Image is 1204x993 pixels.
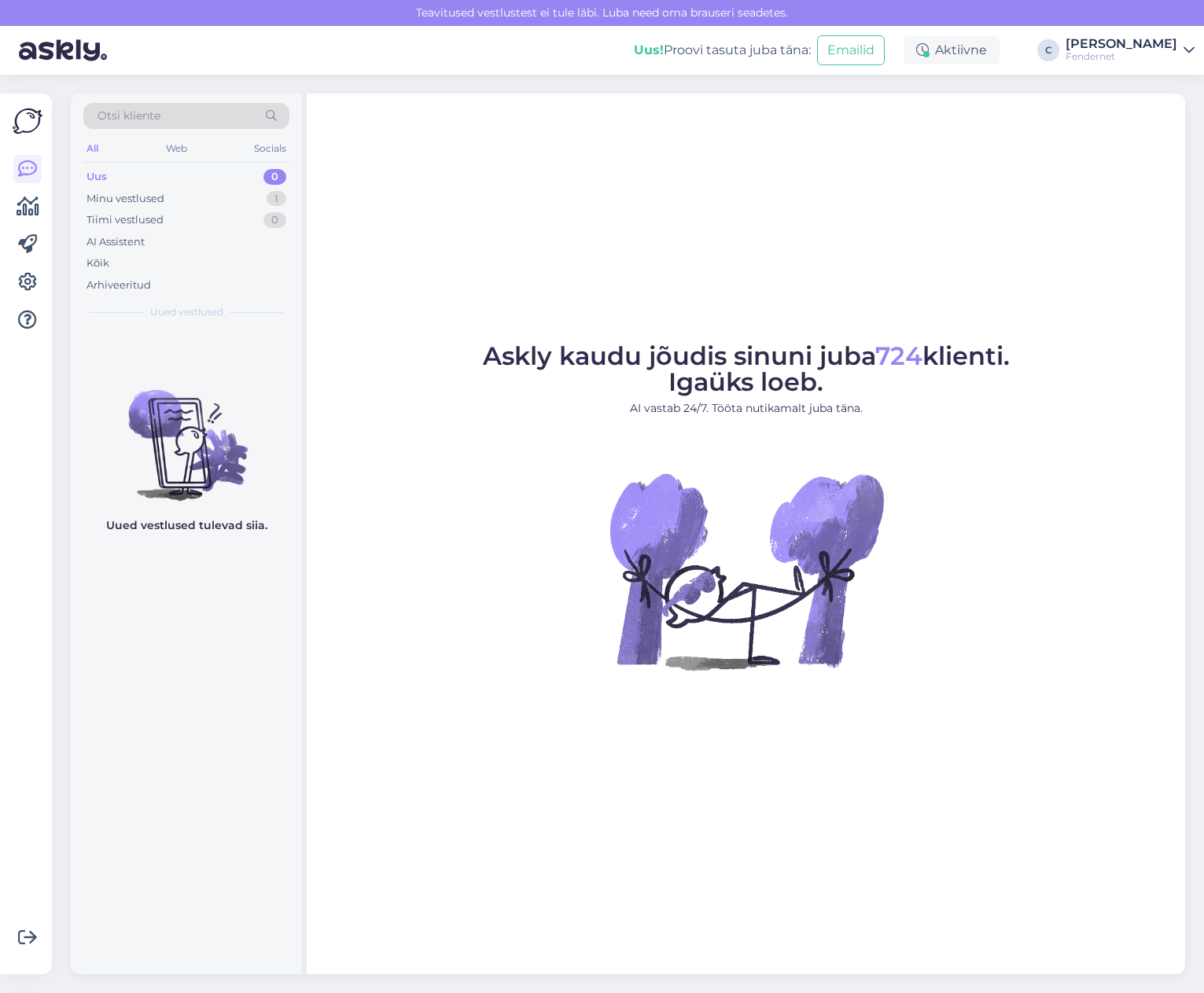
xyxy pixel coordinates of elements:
p: AI vastab 24/7. Tööta nutikamalt juba täna. [483,400,1010,417]
div: All [83,138,101,159]
div: Minu vestlused [87,191,164,207]
img: No Chat active [605,429,888,712]
button: Emailid [817,35,885,65]
span: Otsi kliente [98,108,160,124]
div: Uus [87,169,107,185]
div: 0 [263,212,286,228]
div: Web [163,138,190,159]
div: Fendernet [1066,50,1177,63]
img: No chats [71,362,302,503]
span: Uued vestlused [150,305,223,319]
div: [PERSON_NAME] [1066,38,1177,50]
b: Uus! [634,42,664,57]
span: Askly kaudu jõudis sinuni juba klienti. Igaüks loeb. [483,340,1010,397]
div: Arhiveeritud [87,278,151,293]
div: Kõik [87,256,109,271]
div: 1 [267,191,286,207]
a: [PERSON_NAME]Fendernet [1066,38,1195,63]
div: Aktiivne [904,36,1000,64]
div: Proovi tasuta juba täna: [634,41,811,60]
p: Uued vestlused tulevad siia. [106,517,267,534]
span: 724 [875,340,922,371]
div: 0 [263,169,286,185]
div: Socials [251,138,289,159]
img: Askly Logo [13,106,42,136]
div: Tiimi vestlused [87,212,164,228]
div: AI Assistent [87,234,145,250]
div: C [1037,39,1059,61]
